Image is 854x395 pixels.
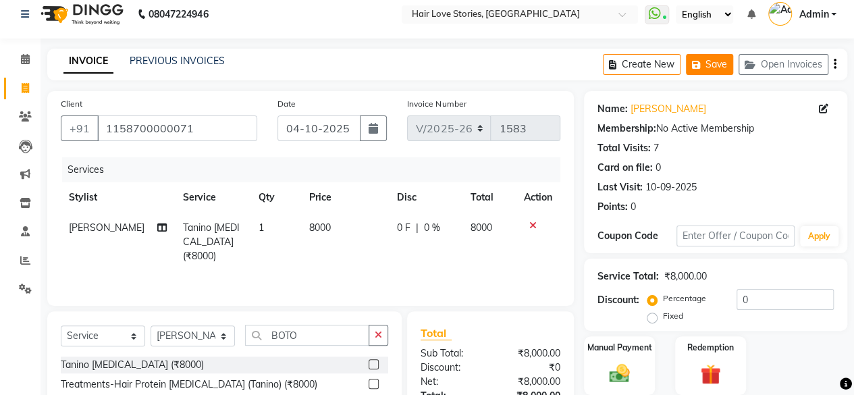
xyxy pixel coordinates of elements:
a: [PERSON_NAME] [631,102,706,116]
label: Fixed [663,310,683,322]
div: Card on file: [597,161,653,175]
label: Invoice Number [407,98,466,110]
div: 10-09-2025 [645,180,697,194]
div: Services [62,157,570,182]
div: ₹0 [490,361,570,375]
div: Net: [410,375,491,389]
input: Search by Name/Mobile/Email/Code [97,115,257,141]
label: Redemption [687,342,734,354]
th: Disc [389,182,462,213]
th: Qty [250,182,301,213]
label: Client [61,98,82,110]
div: ₹8,000.00 [664,269,707,284]
input: Search or Scan [245,325,369,346]
label: Percentage [663,292,706,305]
span: [PERSON_NAME] [69,221,144,234]
a: PREVIOUS INVOICES [130,55,225,67]
a: INVOICE [63,49,113,74]
button: +91 [61,115,99,141]
button: Save [686,54,733,75]
span: Total [421,326,452,340]
span: 1 [259,221,264,234]
span: Admin [799,7,828,22]
th: Total [462,182,516,213]
div: 0 [656,161,661,175]
div: Discount: [410,361,491,375]
div: Name: [597,102,628,116]
img: _gift.svg [694,362,727,387]
div: Treatments-Hair Protein [MEDICAL_DATA] (Tanino) (₹8000) [61,377,317,392]
span: 8000 [309,221,331,234]
div: Service Total: [597,269,659,284]
label: Manual Payment [587,342,652,354]
span: | [416,221,419,235]
button: Create New [603,54,680,75]
div: Points: [597,200,628,214]
th: Price [301,182,389,213]
th: Service [175,182,250,213]
div: ₹8,000.00 [490,375,570,389]
span: Tanino [MEDICAL_DATA] (₹8000) [183,221,240,262]
div: Tanino [MEDICAL_DATA] (₹8000) [61,358,204,372]
th: Stylist [61,182,175,213]
button: Apply [800,226,838,246]
div: Total Visits: [597,141,651,155]
th: Action [516,182,560,213]
div: Coupon Code [597,229,676,243]
img: Admin [768,2,792,26]
div: Discount: [597,293,639,307]
div: ₹8,000.00 [490,346,570,361]
span: 8000 [470,221,491,234]
label: Date [277,98,296,110]
div: 0 [631,200,636,214]
div: Sub Total: [410,346,491,361]
img: _cash.svg [603,362,636,386]
div: No Active Membership [597,122,834,136]
button: Open Invoices [739,54,828,75]
div: 7 [653,141,659,155]
span: 0 % [424,221,440,235]
div: Last Visit: [597,180,643,194]
div: Membership: [597,122,656,136]
span: 0 F [397,221,410,235]
input: Enter Offer / Coupon Code [676,226,795,246]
